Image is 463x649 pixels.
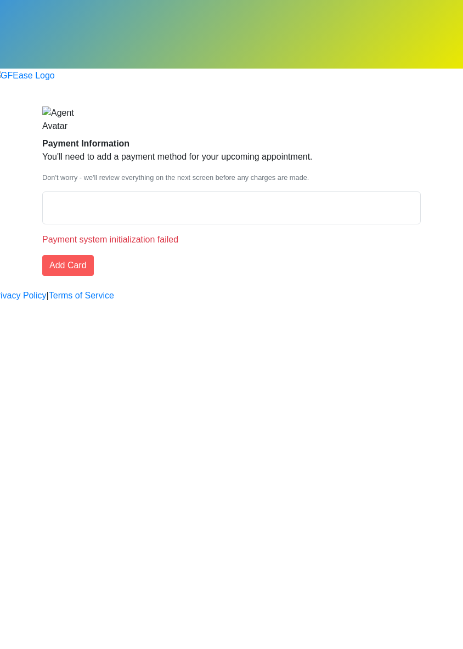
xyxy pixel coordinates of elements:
a: | [47,289,49,302]
p: You'll need to add a payment method for your upcoming appointment. [42,150,421,163]
a: Terms of Service [49,289,114,302]
img: Agent Avatar [42,106,92,133]
button: Add Card [42,255,94,276]
div: Payment system initialization failed [42,233,421,246]
p: Don't worry - we'll review everything on the next screen before any charges are made. [42,172,421,183]
div: Payment Information [42,137,421,150]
